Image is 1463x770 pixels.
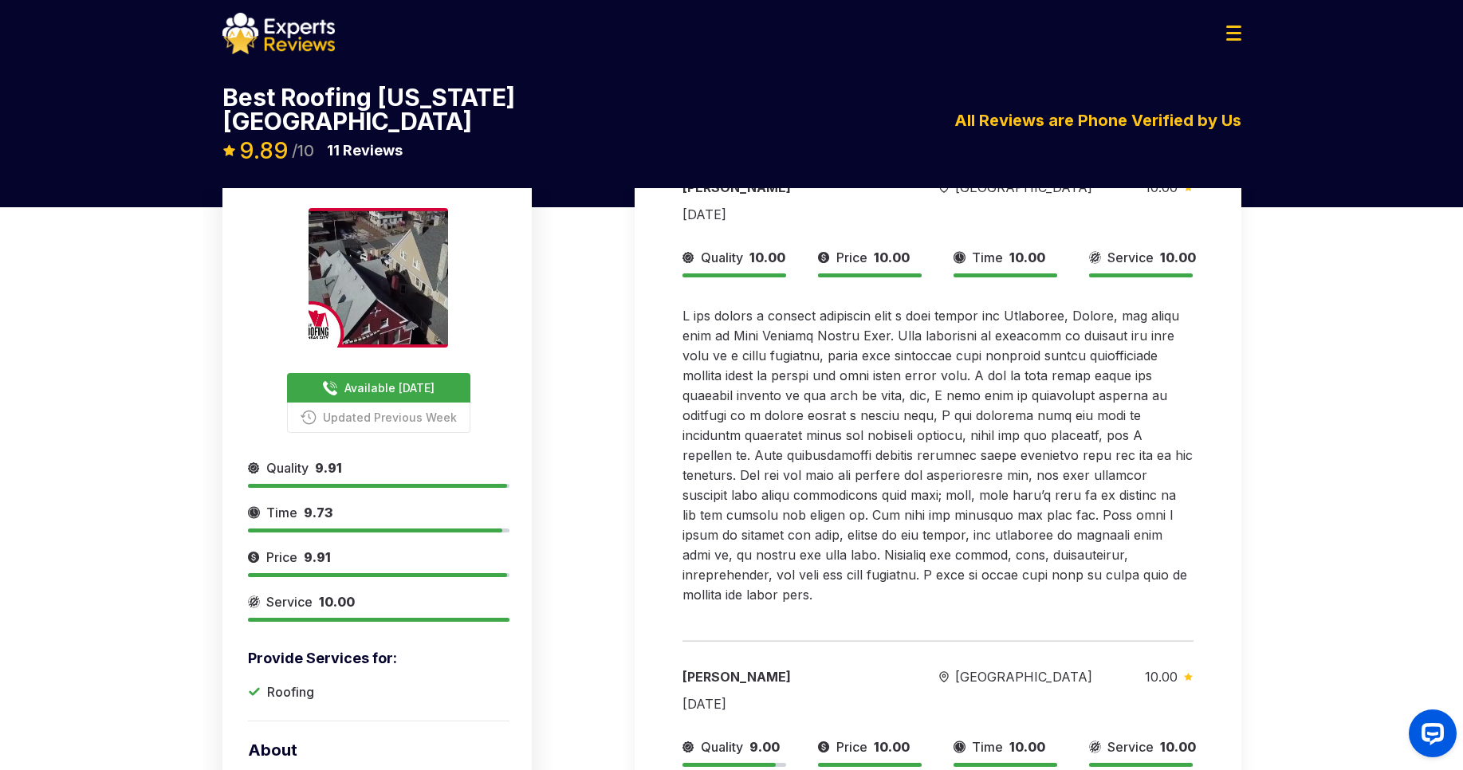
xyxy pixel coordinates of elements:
[874,739,910,755] span: 10.00
[222,13,335,54] img: logo
[818,248,830,267] img: slider icon
[836,248,867,267] span: Price
[248,548,260,567] img: slider icon
[344,379,435,396] span: Available [DATE]
[1184,673,1193,681] img: slider icon
[1226,26,1241,41] img: Menu Icon
[248,592,260,611] img: slider icon
[309,208,448,348] img: expert image
[682,308,1193,603] span: L ips dolors a consect adipiscin elit s doei tempor inc Utlaboree, Dolore, mag aliqu enim ad Mini...
[1396,703,1463,770] iframe: OpenWidget widget
[701,737,743,756] span: Quality
[304,505,332,521] span: 9.73
[682,205,726,224] div: [DATE]
[239,137,289,164] span: 9.89
[818,737,830,756] img: slider icon
[1107,248,1154,267] span: Service
[266,458,309,477] span: Quality
[836,737,867,756] span: Price
[322,380,338,396] img: buttonPhoneIcon
[222,85,532,133] p: Best Roofing [US_STATE][GEOGRAPHIC_DATA]
[1089,737,1101,756] img: slider icon
[749,739,780,755] span: 9.00
[682,737,694,756] img: slider icon
[1160,739,1196,755] span: 10.00
[248,647,509,670] p: Provide Services for:
[266,503,297,522] span: Time
[248,458,260,477] img: slider icon
[287,373,470,403] button: Available [DATE]
[1009,739,1045,755] span: 10.00
[972,737,1003,756] span: Time
[266,548,297,567] span: Price
[1089,248,1101,267] img: slider icon
[939,671,949,683] img: slider icon
[301,410,317,425] img: buttonPhoneIcon
[266,592,313,611] span: Service
[1107,737,1154,756] span: Service
[287,403,470,433] button: Updated Previous Week
[682,694,726,713] div: [DATE]
[972,248,1003,267] span: Time
[1160,249,1196,265] span: 10.00
[1009,249,1045,265] span: 10.00
[954,108,1241,132] p: All Reviews are Phone Verified by Us
[954,737,966,756] img: slider icon
[874,249,910,265] span: 10.00
[315,460,342,476] span: 9.91
[749,249,785,265] span: 10.00
[955,667,1092,686] span: [GEOGRAPHIC_DATA]
[267,682,314,701] p: Roofing
[292,143,314,159] span: /10
[682,248,694,267] img: slider icon
[304,549,331,565] span: 9.91
[682,667,887,686] div: [PERSON_NAME]
[248,503,260,522] img: slider icon
[1145,669,1178,685] span: 10.00
[701,248,743,267] span: Quality
[327,139,403,162] p: Reviews
[319,594,355,610] span: 10.00
[954,248,966,267] img: slider icon
[323,409,457,426] span: Updated Previous Week
[327,142,340,159] span: 11
[248,739,509,761] p: About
